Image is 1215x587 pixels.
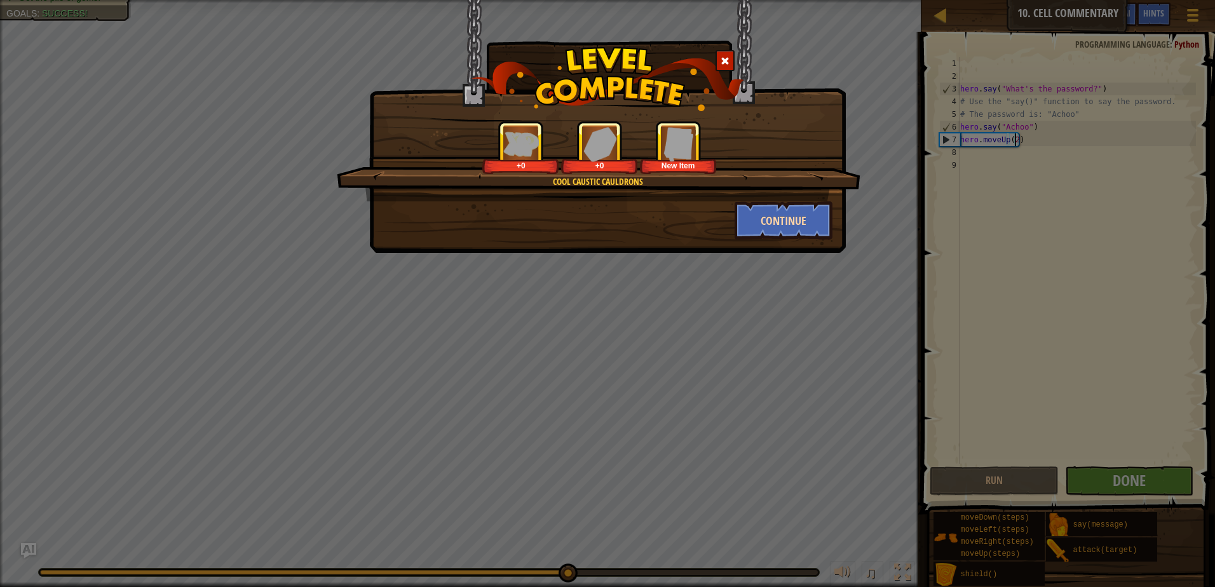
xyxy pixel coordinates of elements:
img: reward_icon_xp.png [503,132,539,156]
div: New Item [642,161,714,170]
img: portrait.png [661,126,696,161]
div: +0 [485,161,557,170]
div: Cool Caustic Cauldrons [397,175,798,188]
img: level_complete.png [472,47,744,111]
button: Continue [735,201,833,240]
div: +0 [564,161,635,170]
img: reward_icon_gems.png [583,126,616,161]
